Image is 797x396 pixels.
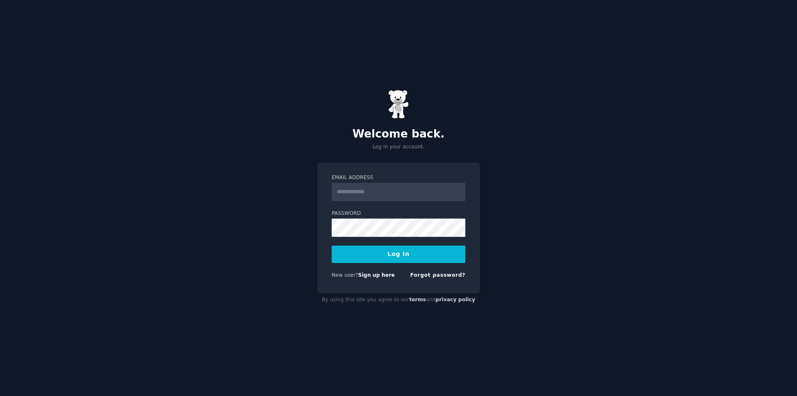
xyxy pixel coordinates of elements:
a: privacy policy [435,297,475,303]
span: New user? [332,272,358,278]
a: terms [409,297,426,303]
a: Forgot password? [410,272,465,278]
img: Gummy Bear [388,90,409,119]
button: Log In [332,246,465,263]
label: Email Address [332,174,465,182]
a: Sign up here [358,272,395,278]
label: Password [332,210,465,217]
h2: Welcome back. [317,128,480,141]
div: By using this site you agree to our and [317,293,480,307]
p: Log in your account. [317,143,480,151]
